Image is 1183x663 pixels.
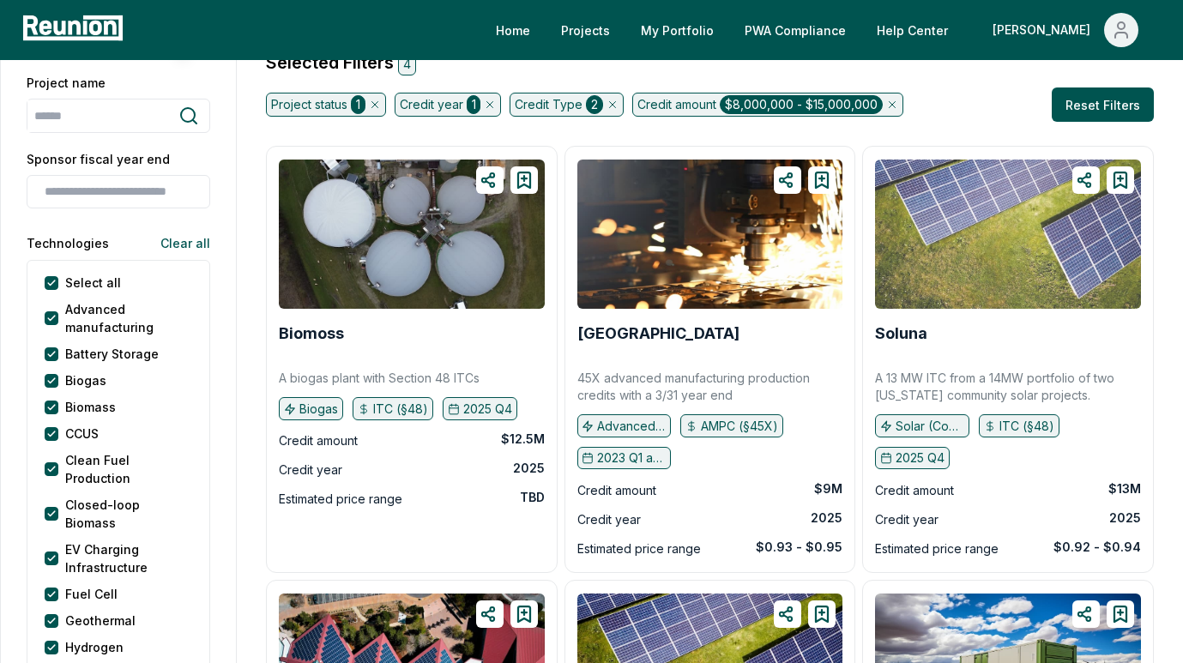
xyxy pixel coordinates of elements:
[896,449,945,467] p: 2025 Q4
[279,460,342,480] div: Credit year
[513,460,545,477] div: 2025
[577,509,641,530] div: Credit year
[467,95,481,114] div: 1
[65,496,192,532] label: Closed-loop Biomass
[482,13,544,47] a: Home
[875,447,950,469] button: 2025 Q4
[577,160,843,309] img: Mountain Springs
[875,480,954,501] div: Credit amount
[586,95,603,114] div: 2
[720,95,883,114] div: $8,000,000 - $15,000,000
[65,451,192,487] label: Clean Fuel Production
[1109,509,1141,527] div: 2025
[279,324,344,342] b: Biomoss
[701,418,778,435] p: AMPC (§45X)
[896,418,964,435] p: Solar (Community)
[463,401,512,418] p: 2025 Q4
[875,324,927,342] b: Soluna
[279,325,344,342] a: Biomoss
[577,447,672,469] button: 2023 Q1 and earlier
[1052,87,1154,122] button: Reset Filters
[814,480,842,497] div: $9M
[65,345,159,363] label: Battery Storage
[279,397,343,419] button: Biogas
[627,13,727,47] a: My Portfolio
[1108,480,1141,497] div: $13M
[279,370,480,387] p: A biogas plant with Section 48 ITCs
[65,300,192,336] label: Advanced manufacturing
[65,371,106,389] label: Biogas
[65,540,192,576] label: EV Charging Infrastructure
[875,370,1141,404] p: A 13 MW ITC from a 14MW portfolio of two [US_STATE] community solar projects.
[1053,539,1141,556] div: $0.92 - $0.94
[65,585,118,603] label: Fuel Cell
[27,234,109,252] label: Technologies
[65,274,121,292] label: Select all
[577,539,701,559] div: Estimated price range
[279,160,545,309] img: Biomoss
[577,325,739,342] a: [GEOGRAPHIC_DATA]
[577,324,739,342] b: [GEOGRAPHIC_DATA]
[395,93,502,117] div: Credit year
[993,13,1097,47] div: [PERSON_NAME]
[875,160,1141,309] img: Soluna
[875,325,927,342] a: Soluna
[27,74,210,92] label: Project name
[597,418,666,435] p: Advanced manufacturing
[547,13,624,47] a: Projects
[443,397,517,419] button: 2025 Q4
[875,509,939,530] div: Credit year
[510,93,624,117] div: Credit Type
[756,539,842,556] div: $0.93 - $0.95
[501,431,545,448] div: $12.5M
[731,13,860,47] a: PWA Compliance
[875,414,969,437] button: Solar (Community)
[597,449,666,467] p: 2023 Q1 and earlier
[482,13,1166,47] nav: Main
[147,226,210,260] button: Clear all
[279,431,358,451] div: Credit amount
[263,50,1157,75] h4: Selected Filters
[279,489,402,509] div: Estimated price range
[65,398,116,416] label: Biomass
[398,53,416,75] div: 4
[577,414,672,437] button: Advanced manufacturing
[632,93,903,117] div: Credit amount
[65,638,124,656] label: Hydrogen
[875,539,999,559] div: Estimated price range
[999,418,1054,435] p: ITC (§48)
[351,95,365,114] div: 1
[266,93,386,117] div: Project status
[577,480,656,501] div: Credit amount
[65,425,99,443] label: CCUS
[299,401,338,418] p: Biogas
[577,370,843,404] p: 45X advanced manufacturing production credits with a 3/31 year end
[65,612,136,630] label: Geothermal
[373,401,428,418] p: ITC (§48)
[863,13,962,47] a: Help Center
[520,489,545,506] div: TBD
[27,150,210,168] label: Sponsor fiscal year end
[811,509,842,527] div: 2025
[979,13,1152,47] button: [PERSON_NAME]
